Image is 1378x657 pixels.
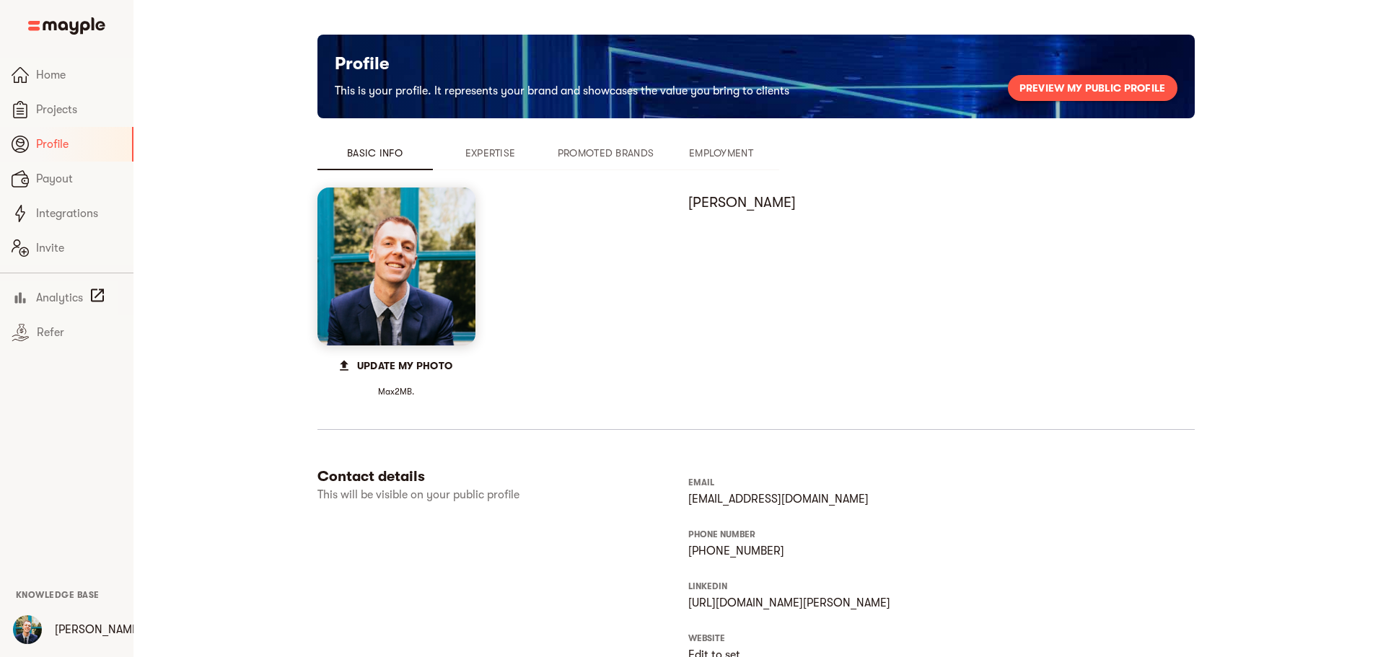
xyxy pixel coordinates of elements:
[1008,75,1177,101] button: Preview my public profile
[688,633,725,643] span: WEBSITE
[326,144,424,162] span: Basic Info
[328,359,464,371] span: Upload File / Select File from Cloud
[688,490,1188,508] p: [EMAIL_ADDRESS][DOMAIN_NAME]
[36,66,122,84] span: Home
[337,358,351,373] span: file_upload
[36,136,120,153] span: Profile
[442,144,540,162] span: Expertise
[36,170,122,188] span: Payout
[335,52,789,75] h5: Profile
[335,81,789,101] h6: This is your profile. It represents your brand and showcases the value you bring to clients
[13,615,42,644] img: YZZgCb1fS5ussBl3eJIV
[688,594,1188,612] p: [URL][DOMAIN_NAME][PERSON_NAME]
[36,239,122,257] span: Invite
[36,101,122,118] span: Projects
[4,607,51,653] button: User Menu
[55,621,142,638] p: [PERSON_NAME]
[688,193,1188,212] h6: [PERSON_NAME]
[37,324,122,341] span: Refer
[16,588,100,600] a: Knowledge Base
[28,17,105,35] img: Main logo
[1306,588,1378,657] iframe: Chat Widget
[688,542,1188,560] p: [PHONE_NUMBER]
[688,581,727,591] span: LINKEDIN
[672,144,771,162] span: Employment
[16,590,100,600] span: Knowledge Base
[1019,79,1166,97] span: Preview my public profile
[688,529,755,539] span: PHONE NUMBER
[340,357,452,374] span: Update my photo
[317,386,475,397] span: Max 2 MB.
[688,477,714,488] span: EMAIL
[36,205,122,222] span: Integrations
[317,467,683,486] h6: Contact details
[36,289,83,307] span: Analytics
[317,486,592,503] p: This will be visible on your public profile
[328,351,464,380] button: Update my photo
[557,144,655,162] span: Promoted Brands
